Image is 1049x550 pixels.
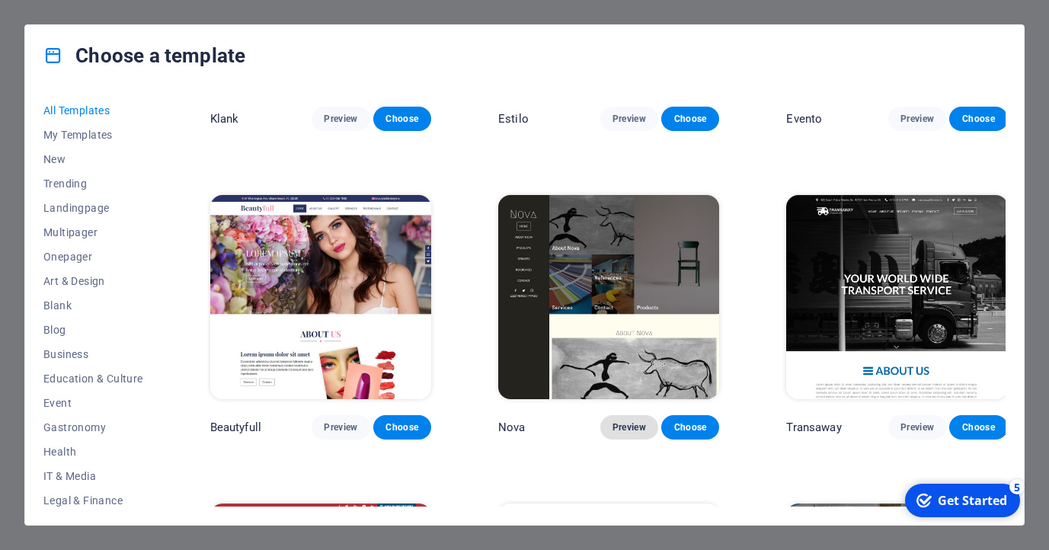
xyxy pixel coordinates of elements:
[43,251,143,263] span: Onepager
[41,14,110,31] div: Get Started
[612,113,646,125] span: Preview
[600,415,658,440] button: Preview
[498,420,526,435] p: Nova
[43,488,143,513] button: Legal & Finance
[43,269,143,293] button: Art & Design
[373,415,431,440] button: Choose
[949,107,1007,131] button: Choose
[498,195,719,399] img: Nova
[43,226,143,238] span: Multipager
[673,113,707,125] span: Choose
[43,245,143,269] button: Onepager
[43,446,143,458] span: Health
[113,2,128,17] div: 5
[888,415,946,440] button: Preview
[43,98,143,123] button: All Templates
[43,220,143,245] button: Multipager
[900,113,934,125] span: Preview
[324,113,357,125] span: Preview
[43,366,143,391] button: Education & Culture
[43,348,143,360] span: Business
[786,420,841,435] p: Transaway
[661,415,719,440] button: Choose
[612,421,646,433] span: Preview
[43,299,143,312] span: Blank
[43,177,143,190] span: Trending
[43,153,143,165] span: New
[43,147,143,171] button: New
[8,6,123,40] div: Get Started 5 items remaining, 0% complete
[210,195,431,399] img: Beautyfull
[949,415,1007,440] button: Choose
[43,275,143,287] span: Art & Design
[43,104,143,117] span: All Templates
[43,391,143,415] button: Event
[961,113,995,125] span: Choose
[43,397,143,409] span: Event
[385,421,419,433] span: Choose
[385,113,419,125] span: Choose
[43,415,143,440] button: Gastronomy
[43,421,143,433] span: Gastronomy
[373,107,431,131] button: Choose
[43,202,143,214] span: Landingpage
[661,107,719,131] button: Choose
[312,107,369,131] button: Preview
[43,464,143,488] button: IT & Media
[43,470,143,482] span: IT & Media
[43,129,143,141] span: My Templates
[43,43,245,68] h4: Choose a template
[43,318,143,342] button: Blog
[786,195,1007,399] img: Transaway
[43,373,143,385] span: Education & Culture
[900,421,934,433] span: Preview
[498,111,529,126] p: Estilo
[312,415,369,440] button: Preview
[324,421,357,433] span: Preview
[43,123,143,147] button: My Templates
[43,171,143,196] button: Trending
[43,342,143,366] button: Business
[43,440,143,464] button: Health
[673,421,707,433] span: Choose
[43,494,143,507] span: Legal & Finance
[43,196,143,220] button: Landingpage
[888,107,946,131] button: Preview
[43,324,143,336] span: Blog
[210,420,261,435] p: Beautyfull
[961,421,995,433] span: Choose
[600,107,658,131] button: Preview
[210,111,239,126] p: Klank
[786,111,822,126] p: Evento
[43,293,143,318] button: Blank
